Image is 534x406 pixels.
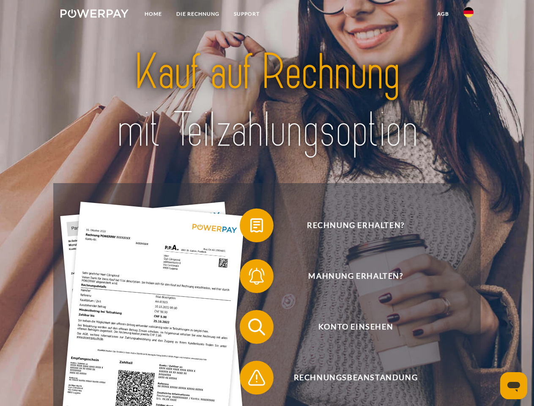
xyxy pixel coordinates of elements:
button: Konto einsehen [240,310,460,344]
img: qb_warning.svg [246,367,267,388]
img: logo-powerpay-white.svg [60,9,129,18]
a: agb [430,6,456,22]
img: qb_search.svg [246,316,267,337]
img: qb_bell.svg [246,266,267,287]
a: DIE RECHNUNG [169,6,227,22]
button: Rechnungsbeanstandung [240,361,460,395]
button: Rechnung erhalten? [240,208,460,242]
span: Konto einsehen [252,310,459,344]
iframe: Schaltfläche zum Öffnen des Messaging-Fensters [500,372,527,399]
button: Mahnung erhalten? [240,259,460,293]
span: Mahnung erhalten? [252,259,459,293]
span: Rechnungsbeanstandung [252,361,459,395]
img: qb_bill.svg [246,215,267,236]
span: Rechnung erhalten? [252,208,459,242]
img: title-powerpay_de.svg [81,41,453,162]
a: SUPPORT [227,6,267,22]
img: de [463,7,474,17]
a: Home [137,6,169,22]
